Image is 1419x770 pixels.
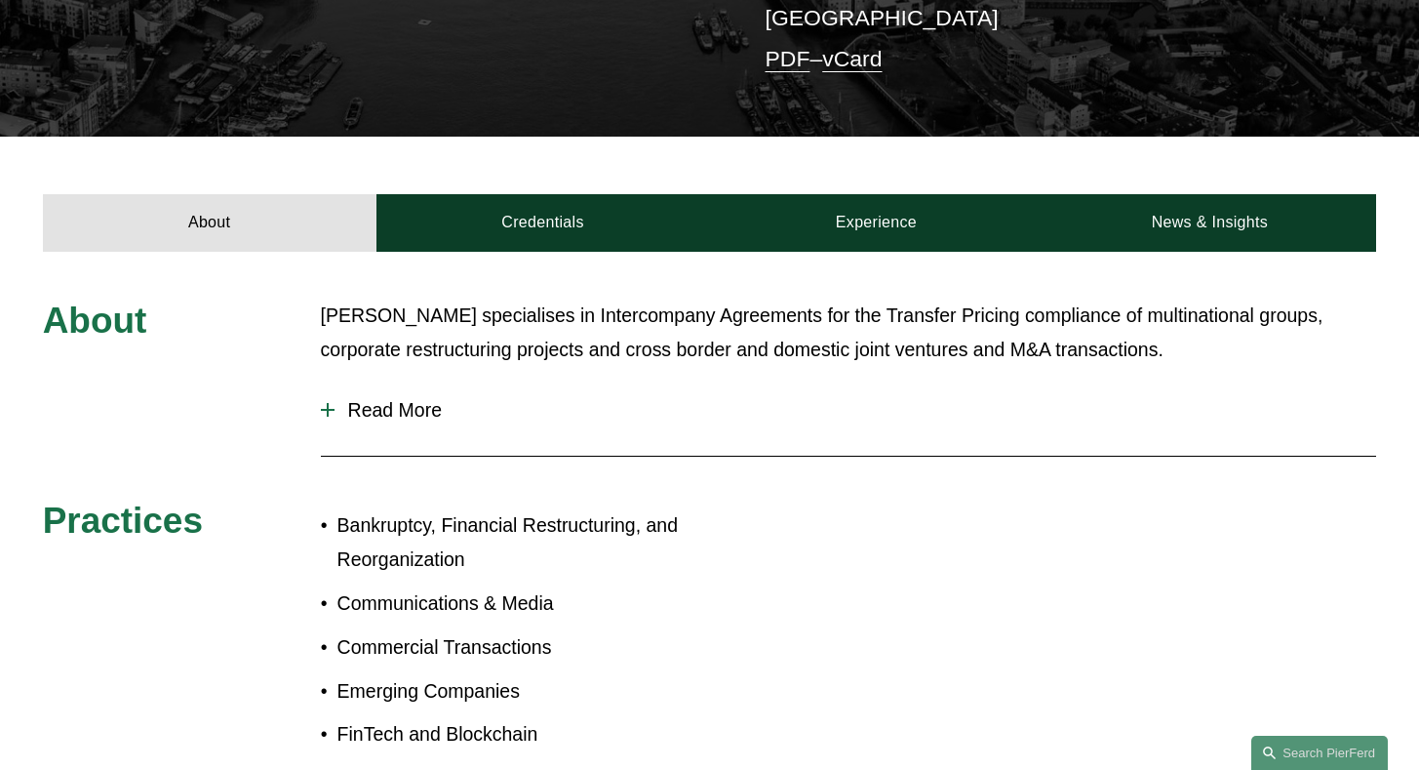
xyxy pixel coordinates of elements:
[337,508,710,577] p: Bankruptcy, Financial Restructuring, and Reorganization
[822,46,882,71] a: vCard
[43,501,203,541] span: Practices
[321,299,1377,367] p: [PERSON_NAME] specialises in Intercompany Agreements for the Transfer Pricing compliance of multi...
[335,399,1377,422] span: Read More
[1043,194,1376,252] a: News & Insights
[337,587,710,621] p: Communications & Media
[376,194,710,252] a: Credentials
[1251,736,1388,770] a: Search this site
[337,630,710,665] p: Commercial Transactions
[43,301,147,341] span: About
[43,194,376,252] a: About
[709,194,1043,252] a: Experience
[337,674,710,709] p: Emerging Companies
[321,385,1377,436] button: Read More
[766,46,810,71] a: PDF
[337,717,710,751] p: FinTech and Blockchain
